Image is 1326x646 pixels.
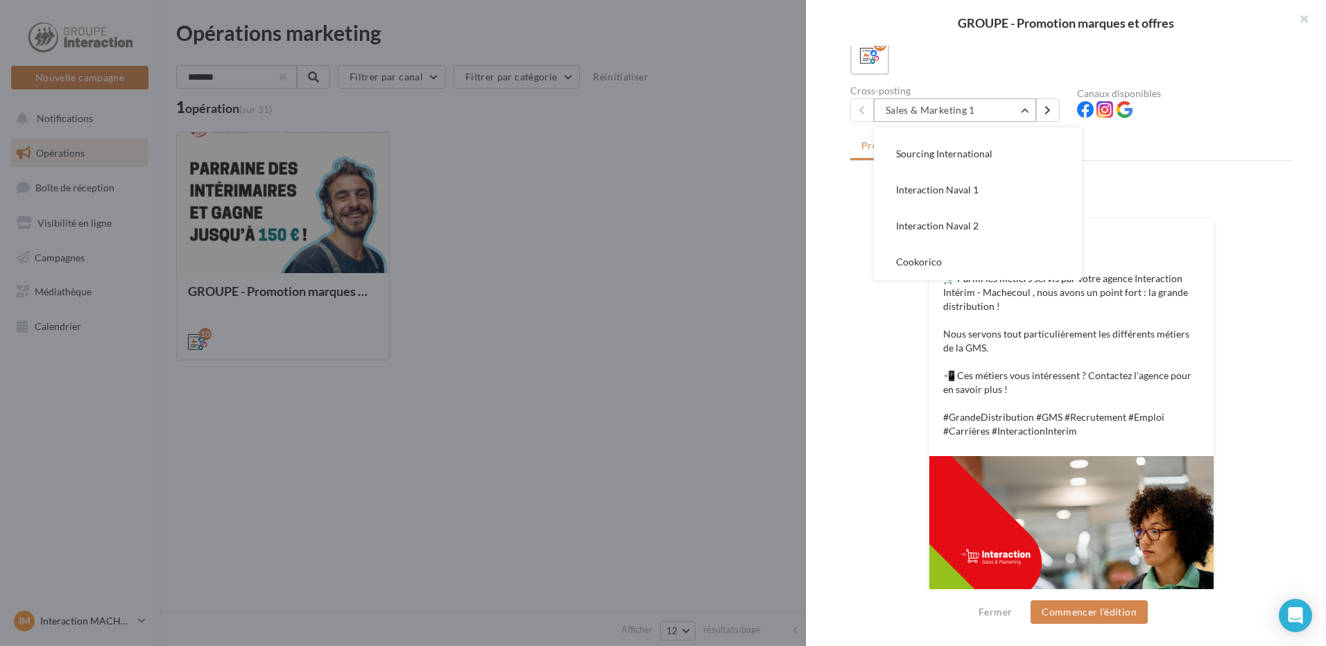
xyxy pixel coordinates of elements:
span: Interaction Naval 2 [896,220,979,232]
div: Open Intercom Messenger [1279,599,1312,632]
button: Cookorico [874,244,1082,280]
p: 🛒 Parmi les métiers servis par votre agence Interaction Intérim - Machecoul , nous avons un point... [943,272,1200,438]
span: Interaction Naval 1 [896,184,979,195]
div: GROUPE - Promotion marques et offres [828,17,1304,29]
button: Commencer l'édition [1031,600,1148,624]
button: Interaction Naval 1 [874,172,1082,208]
div: Cross-posting [850,86,1066,96]
button: Fermer [973,604,1017,620]
span: Cookorico [896,256,942,268]
button: Sales & Marketing 1 [874,98,1036,122]
button: Sourcing International [874,136,1082,172]
div: Canaux disponibles [1077,89,1293,98]
span: Sourcing International [896,148,992,159]
button: Interaction Naval 2 [874,208,1082,244]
